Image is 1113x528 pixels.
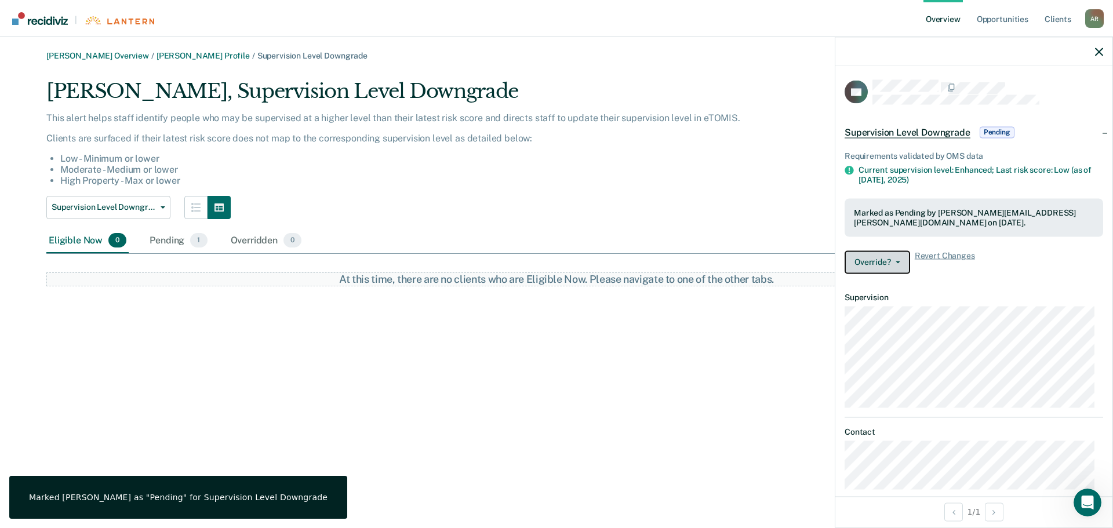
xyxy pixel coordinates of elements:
[845,250,910,274] button: Override?
[845,126,970,138] span: Supervision Level Downgrade
[46,228,129,254] div: Eligible Now
[84,16,154,25] img: Lantern
[1074,489,1101,516] iframe: Intercom live chat
[1085,9,1104,28] div: A R
[257,51,368,60] span: Supervision Level Downgrade
[190,233,207,248] span: 1
[859,165,1103,185] div: Current supervision level: Enhanced; Last risk score: Low (as of [DATE],
[835,496,1112,527] div: 1 / 1
[46,133,881,144] p: Clients are surfaced if their latest risk score does not map to the corresponding supervision lev...
[46,79,881,112] div: [PERSON_NAME], Supervision Level Downgrade
[944,502,963,521] button: Previous Opportunity
[1085,9,1104,28] button: Profile dropdown button
[888,175,909,184] span: 2025)
[835,114,1112,151] div: Supervision Level DowngradePending
[149,51,157,60] span: /
[915,250,975,274] span: Revert Changes
[228,228,304,254] div: Overridden
[854,207,1094,227] div: Marked as Pending by [PERSON_NAME][EMAIL_ADDRESS][PERSON_NAME][DOMAIN_NAME] on [DATE].
[60,175,881,186] li: High Property - Max or lower
[283,233,301,248] span: 0
[157,51,250,60] a: [PERSON_NAME] Profile
[845,151,1103,161] div: Requirements validated by OMS data
[68,15,84,25] span: |
[108,233,126,248] span: 0
[46,51,149,60] a: [PERSON_NAME] Overview
[302,273,812,286] div: At this time, there are no clients who are Eligible Now. Please navigate to one of the other tabs.
[985,502,1003,521] button: Next Opportunity
[845,427,1103,436] dt: Contact
[12,12,68,25] img: Recidiviz
[147,228,209,254] div: Pending
[60,153,881,164] li: Low - Minimum or lower
[980,126,1014,138] span: Pending
[52,202,156,212] span: Supervision Level Downgrade
[29,492,328,502] div: Marked [PERSON_NAME] as "Pending" for Supervision Level Downgrade
[60,164,881,175] li: Moderate - Medium or lower
[46,112,881,123] p: This alert helps staff identify people who may be supervised at a higher level than their latest ...
[845,292,1103,302] dt: Supervision
[250,51,257,60] span: /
